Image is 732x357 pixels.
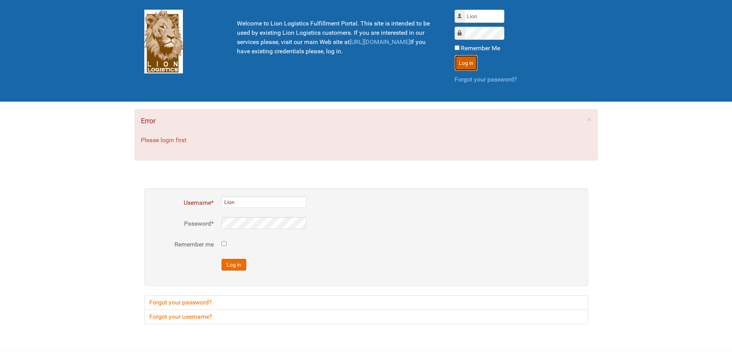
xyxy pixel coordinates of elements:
[221,259,246,270] button: Log in
[461,44,500,53] label: Remember Me
[464,10,504,23] input: Username
[237,19,435,56] p: Welcome to Lion Logistics Fulfillment Portal. This site is intended to be used by existing Lion L...
[141,136,592,145] p: Please login first
[144,309,588,324] a: Forgot your username?
[144,295,588,310] a: Forgot your password?
[152,219,214,228] label: Password
[455,55,478,71] button: Log in
[144,10,183,73] img: Lion Logistics
[350,38,410,46] a: [URL][DOMAIN_NAME]
[587,116,592,123] a: ×
[455,76,517,83] a: Forgot your password?
[144,37,183,45] a: Lion Logistics
[141,116,592,126] h4: Error
[152,198,214,207] label: Username
[152,240,214,249] label: Remember me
